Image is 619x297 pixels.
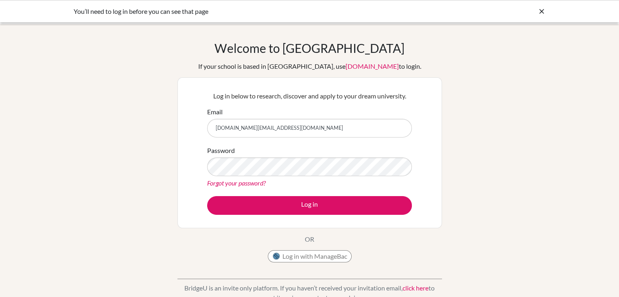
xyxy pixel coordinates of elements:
a: Forgot your password? [207,179,266,187]
label: Email [207,107,223,117]
p: Log in below to research, discover and apply to your dream university. [207,91,412,101]
label: Password [207,146,235,155]
div: You’ll need to log in before you can see that page [74,7,424,16]
button: Log in [207,196,412,215]
a: [DOMAIN_NAME] [346,62,399,70]
p: OR [305,234,314,244]
div: If your school is based in [GEOGRAPHIC_DATA], use to login. [198,61,421,71]
a: click here [402,284,429,292]
button: Log in with ManageBac [268,250,352,262]
h1: Welcome to [GEOGRAPHIC_DATA] [214,41,405,55]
